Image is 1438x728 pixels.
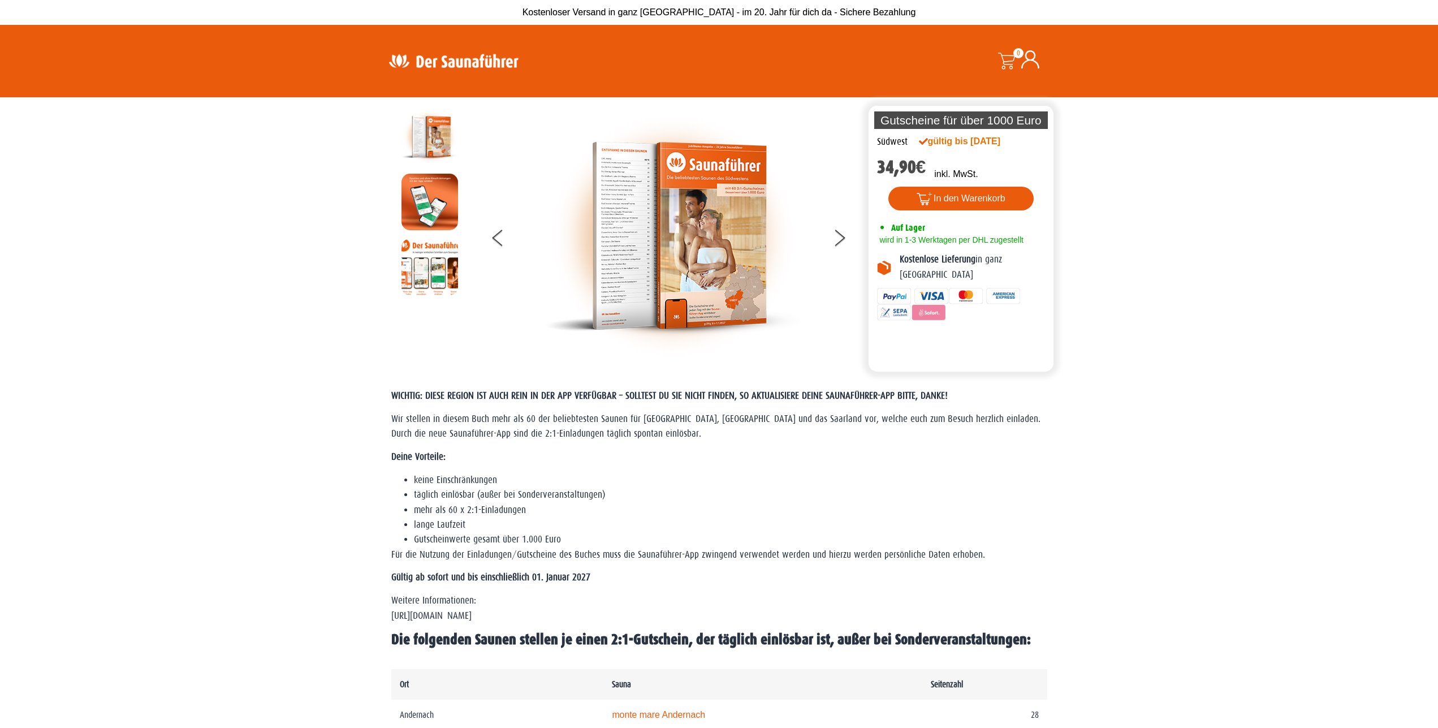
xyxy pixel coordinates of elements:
span: Kostenloser Versand in ganz [GEOGRAPHIC_DATA] - im 20. Jahr für dich da - Sichere Bezahlung [522,7,916,17]
li: täglich einlösbar (außer bei Sonderveranstaltungen) [414,488,1047,502]
img: der-saunafuehrer-2025-suedwest [545,109,800,363]
span: Wir stellen in diesem Buch mehr als 60 der beliebtesten Saunen für [GEOGRAPHIC_DATA], [GEOGRAPHIC... [391,413,1040,439]
strong: Ort [400,679,409,689]
span: 0 [1013,48,1024,58]
p: Für die Nutzung der Einladungen/Gutscheine des Buches muss die Saunaführer-App zwingend verwendet... [391,548,1047,562]
li: Gutscheinwerte gesamt über 1.000 Euro [414,532,1047,547]
div: gültig bis [DATE] [919,135,1025,148]
p: inkl. MwSt. [934,167,978,181]
strong: Sauna [612,679,631,689]
li: mehr als 60 x 2:1-Einladungen [414,503,1047,518]
p: in ganz [GEOGRAPHIC_DATA] [900,252,1046,282]
span: wird in 1-3 Werktagen per DHL zugestellt [877,235,1024,244]
li: lange Laufzeit [414,518,1047,532]
div: Südwest [877,135,908,149]
img: Anleitung7tn [401,239,458,295]
b: Kostenlose Lieferung [900,254,975,265]
bdi: 34,90 [877,157,926,178]
span: Auf Lager [891,222,925,233]
p: Weitere Informationen: [URL][DOMAIN_NAME] [391,593,1047,623]
button: In den Warenkorb [888,187,1034,210]
span: € [916,157,926,178]
strong: Deine Vorteile: [391,451,446,462]
li: keine Einschränkungen [414,473,1047,488]
span: Die folgenden Saunen stellen je einen 2:1-Gutschein, der täglich einlösbar ist, außer bei Sonderv... [391,631,1031,648]
img: der-saunafuehrer-2025-suedwest [401,109,458,165]
p: Gutscheine für über 1000 Euro [874,111,1048,129]
span: WICHTIG: DIESE REGION IST AUCH REIN IN DER APP VERFÜGBAR – SOLLTEST DU SIE NICHT FINDEN, SO AKTUA... [391,390,948,401]
a: monte mare Andernach [612,710,705,720]
strong: Gültig ab sofort und bis einschließlich 01. Januar 2027 [391,572,590,583]
img: MOCKUP-iPhone_regional [401,174,458,230]
strong: Seitenzahl [931,679,963,689]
